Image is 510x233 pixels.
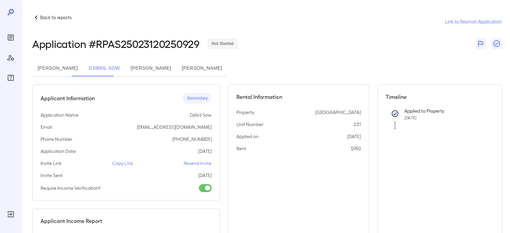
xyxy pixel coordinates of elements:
p: [GEOGRAPHIC_DATA] [315,109,361,116]
button: [PERSON_NAME] [125,60,176,76]
span: [DATE] [404,115,416,120]
h5: Timeline [386,93,494,101]
div: FAQ [5,72,16,83]
p: 231 [354,121,361,128]
div: Manage Users [5,52,16,63]
h5: Applicant Information [41,94,95,102]
div: Log Out [5,209,16,220]
p: Copy Link [112,160,133,167]
span: Secondary [183,95,212,102]
h2: Application # RPAS25023120250929 [32,38,200,50]
p: Rent [236,145,246,152]
p: [EMAIL_ADDRESS][DOMAIN_NAME] [137,124,212,130]
p: Invite Link [41,160,62,167]
a: Link to Resman Application [445,18,502,25]
p: Email [41,124,52,130]
span: Not Started [208,41,238,47]
p: Applied to Property [404,108,483,114]
p: Application Date [41,148,76,155]
p: Require Income Verification? [41,185,101,191]
button: Djibril Sow [83,60,125,76]
p: Property [236,109,254,116]
p: Applied on [236,133,259,140]
h5: Applicant Income Report [41,217,102,225]
div: Reports [5,32,16,43]
p: Phone Number [41,136,72,142]
p: [DATE] [347,133,361,140]
p: Unit Number [236,121,264,128]
p: [DATE] [198,148,212,155]
button: Flag Report [475,38,486,49]
p: [PHONE_NUMBER] [172,136,212,142]
button: [PERSON_NAME] [32,60,83,76]
p: Application Name [41,112,78,118]
p: Back to reports [40,14,72,21]
h5: Rental Information [236,93,360,101]
button: Close Report [491,38,502,49]
p: Resend Invite [184,160,212,167]
button: [PERSON_NAME] [176,60,227,76]
p: Invite Sent [41,172,63,179]
p: [DATE] [198,172,212,179]
p: $950 [351,145,361,152]
p: Djibril Sow [190,112,212,118]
